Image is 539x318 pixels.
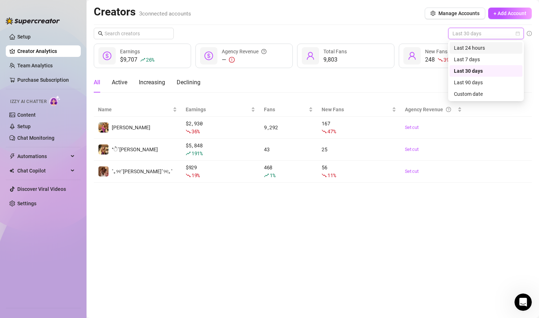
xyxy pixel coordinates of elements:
[7,137,128,144] p: CRM, Chatting and Management Tools
[450,88,522,100] div: Custom date
[454,67,518,75] div: Last 30 days
[264,145,313,153] div: 43
[186,151,191,156] span: rise
[408,51,416,60] span: user
[112,78,127,87] div: Active
[425,55,452,64] div: 248
[7,42,137,51] h2: 5 collections
[186,173,191,178] span: fall
[438,10,480,16] span: Manage Accounts
[17,112,36,118] a: Content
[327,172,336,179] span: 11 %
[450,54,522,65] div: Last 7 days
[327,128,336,135] span: 47 %
[322,106,390,113] span: New Fans
[6,17,60,24] img: logo-BBDzfeDw.svg
[191,128,200,135] span: 36 %
[322,173,327,178] span: fall
[63,3,83,15] h1: Help
[322,129,327,134] span: fall
[17,124,31,129] a: Setup
[306,51,315,60] span: user
[5,19,140,33] div: Search for helpSearch for help
[72,225,108,254] button: Help
[264,124,313,131] div: 9,292
[98,122,109,133] img: Daniela
[186,120,255,135] div: $ 2,930
[452,28,520,39] span: Last 30 days
[7,162,34,170] span: 13 articles
[494,10,526,16] span: + Add Account
[323,55,347,64] div: 9,803
[454,90,518,98] div: Custom date
[186,129,191,134] span: fall
[450,65,522,77] div: Last 30 days
[7,182,128,189] p: Frequently Asked Questions
[454,55,518,63] div: Last 7 days
[7,72,128,79] p: Onboarding to Supercreator
[7,100,128,107] p: Izzy - AI Chatter
[443,56,452,63] span: 39 %
[98,166,109,176] img: ˚｡୨୧˚Quinn˚୨୧｡˚
[5,19,140,33] input: Search for help
[17,63,53,68] a: Team Analytics
[488,8,532,19] button: + Add Account
[7,191,128,198] p: Answers to your common questions
[438,57,443,62] span: fall
[322,164,396,179] div: 56
[229,57,235,63] span: exclamation-circle
[10,243,25,248] span: Home
[139,78,165,87] div: Increasing
[17,186,66,192] a: Discover Viral Videos
[36,225,72,254] button: Messages
[98,31,103,36] span: search
[84,243,97,248] span: Help
[7,63,128,70] p: Getting Started
[181,103,260,117] th: Earnings
[7,200,34,207] span: 13 articles
[323,49,347,54] span: Total Fans
[425,8,485,19] button: Manage Accounts
[191,172,200,179] span: 19 %
[204,51,213,60] span: dollar-circle
[17,151,69,162] span: Automations
[94,5,191,19] h2: Creators
[10,98,47,105] span: Izzy AI Chatter
[405,124,462,131] a: Set cut
[264,164,313,179] div: 468
[120,49,140,54] span: Earnings
[260,103,317,117] th: Fans
[454,44,518,52] div: Last 24 hours
[454,79,518,86] div: Last 90 days
[322,120,396,135] div: 167
[127,3,140,16] div: Close
[446,106,451,113] span: question-circle
[405,146,462,153] a: Set cut
[105,30,164,37] input: Search creators
[42,243,67,248] span: Messages
[405,106,456,113] div: Agency Revenue
[186,106,249,113] span: Earnings
[7,219,128,226] p: Billing
[7,81,31,88] span: 5 articles
[450,77,522,88] div: Last 90 days
[103,51,111,60] span: dollar-circle
[317,103,400,117] th: New Fans
[94,103,181,117] th: Name
[261,48,266,55] span: question-circle
[98,106,171,113] span: Name
[270,172,275,179] span: 1 %
[17,201,36,206] a: Settings
[186,164,255,179] div: $ 929
[7,109,128,116] p: Learn about our AI Chatter - Izzy
[425,49,447,54] span: New Fans
[49,95,61,106] img: AI Chatter
[450,42,522,54] div: Last 24 hours
[17,45,75,57] a: Creator Analytics
[17,74,75,86] a: Purchase Subscription
[17,165,69,176] span: Chat Copilot
[17,34,31,40] a: Setup
[7,146,128,161] p: Learn about the Supercreator platform and its features
[17,135,54,141] a: Chat Monitoring
[9,153,15,159] span: thunderbolt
